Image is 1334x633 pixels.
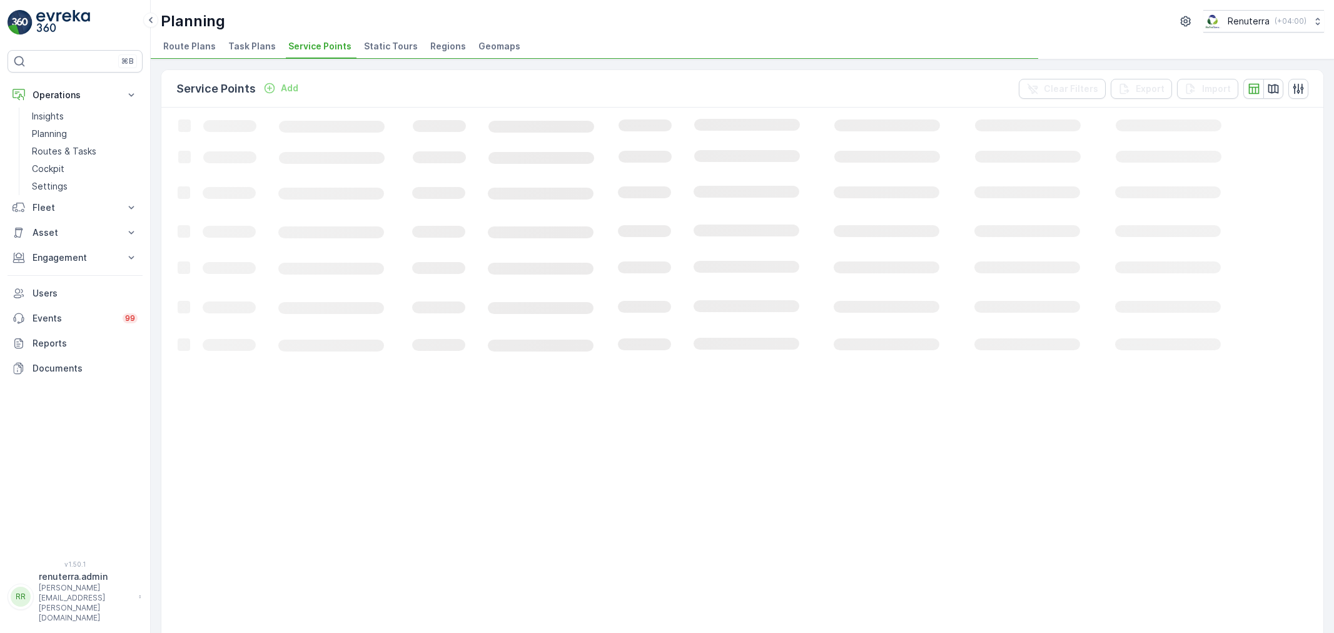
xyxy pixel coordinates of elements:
[1203,10,1324,33] button: Renuterra(+04:00)
[121,56,134,66] p: ⌘B
[430,40,466,53] span: Regions
[8,281,143,306] a: Users
[1111,79,1172,99] button: Export
[8,306,143,331] a: Events99
[8,10,33,35] img: logo
[1228,15,1270,28] p: Renuterra
[39,583,133,623] p: [PERSON_NAME][EMAIL_ADDRESS][PERSON_NAME][DOMAIN_NAME]
[32,128,67,140] p: Planning
[33,312,115,325] p: Events
[33,362,138,375] p: Documents
[1044,83,1098,95] p: Clear Filters
[32,163,64,175] p: Cockpit
[27,125,143,143] a: Planning
[8,560,143,568] span: v 1.50.1
[33,287,138,300] p: Users
[27,143,143,160] a: Routes & Tasks
[125,313,135,323] p: 99
[161,11,225,31] p: Planning
[8,356,143,381] a: Documents
[33,89,118,101] p: Operations
[27,178,143,195] a: Settings
[33,251,118,264] p: Engagement
[478,40,520,53] span: Geomaps
[11,587,31,607] div: RR
[288,40,351,53] span: Service Points
[33,201,118,214] p: Fleet
[228,40,276,53] span: Task Plans
[32,180,68,193] p: Settings
[1177,79,1238,99] button: Import
[36,10,90,35] img: logo_light-DOdMpM7g.png
[1275,16,1306,26] p: ( +04:00 )
[1136,83,1165,95] p: Export
[33,337,138,350] p: Reports
[8,195,143,220] button: Fleet
[176,80,256,98] p: Service Points
[163,40,216,53] span: Route Plans
[8,83,143,108] button: Operations
[281,82,298,94] p: Add
[39,570,133,583] p: renuterra.admin
[27,108,143,125] a: Insights
[27,160,143,178] a: Cockpit
[32,145,96,158] p: Routes & Tasks
[32,110,64,123] p: Insights
[8,570,143,623] button: RRrenuterra.admin[PERSON_NAME][EMAIL_ADDRESS][PERSON_NAME][DOMAIN_NAME]
[8,220,143,245] button: Asset
[1202,83,1231,95] p: Import
[8,245,143,270] button: Engagement
[258,81,303,96] button: Add
[1019,79,1106,99] button: Clear Filters
[1203,14,1223,28] img: Screenshot_2024-07-26_at_13.33.01.png
[8,331,143,356] a: Reports
[33,226,118,239] p: Asset
[364,40,418,53] span: Static Tours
